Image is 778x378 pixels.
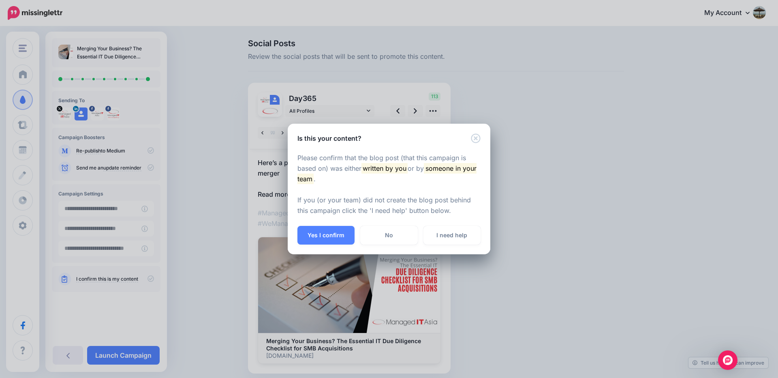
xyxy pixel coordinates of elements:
[297,133,361,143] h5: Is this your content?
[297,226,355,245] button: Yes I confirm
[423,226,481,245] a: I need help
[718,350,737,370] div: Open Intercom Messenger
[297,153,481,216] p: Please confirm that the blog post (that this campaign is based on) was either or by . If you (or ...
[471,133,481,144] button: Close
[297,163,477,184] mark: someone in your team
[360,226,417,245] a: No
[361,163,408,174] mark: written by you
